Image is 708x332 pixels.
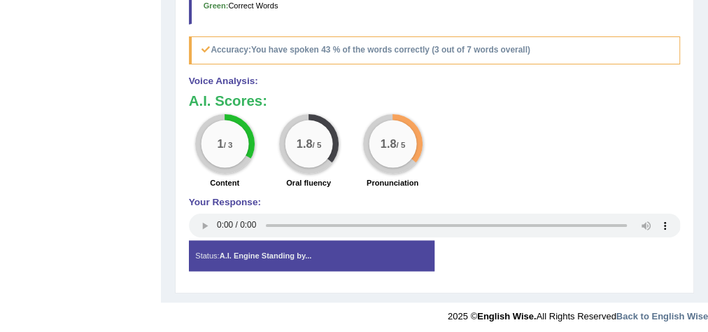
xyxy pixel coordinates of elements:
[217,138,223,151] big: 1
[448,303,708,323] div: 2025 © All Rights Reserved
[396,141,405,150] small: / 5
[296,138,312,151] big: 1.8
[189,240,434,271] div: Status:
[380,138,396,151] big: 1.8
[477,311,536,321] strong: English Wise.
[189,93,267,109] b: A.I. Scores:
[189,36,681,65] h5: Accuracy:
[189,76,681,87] h4: Voice Analysis:
[189,198,681,208] h4: Your Response:
[204,1,229,10] b: Green:
[312,141,321,150] small: / 5
[210,177,239,188] label: Content
[286,177,331,188] label: Oral fluency
[367,177,418,188] label: Pronunciation
[220,251,312,260] strong: A.I. Engine Standing by...
[223,141,232,150] small: / 3
[616,311,708,321] a: Back to English Wise
[251,45,530,55] b: You have spoken 43 % of the words correctly (3 out of 7 words overall)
